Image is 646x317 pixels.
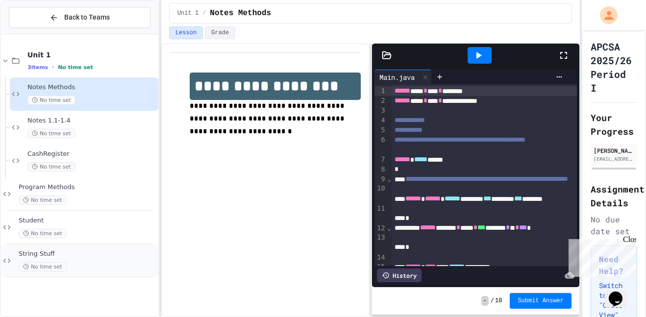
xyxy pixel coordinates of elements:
span: No time set [19,195,67,205]
div: 9 [374,174,387,184]
div: Main.java [374,70,432,84]
button: Back to Teams [9,7,150,28]
div: 12 [374,223,387,233]
div: 1 [374,86,387,96]
div: 13 [374,233,387,252]
h1: APCSA 2025/26 Period I [591,40,637,95]
iframe: chat widget [565,235,636,277]
div: 3 [374,106,387,116]
span: Back to Teams [64,12,110,23]
div: 4 [374,116,387,125]
span: Fold line [387,224,392,232]
span: Program Methods [19,183,156,192]
iframe: chat widget [605,278,636,307]
span: - [481,296,489,306]
span: 3 items [27,64,48,71]
button: Grade [205,26,235,39]
span: CashRegister [27,150,156,158]
button: Submit Answer [510,293,571,309]
span: No time set [27,96,75,105]
span: / [491,297,494,305]
span: / [202,9,206,17]
h2: Assignment Details [591,182,637,210]
span: No time set [19,229,67,238]
div: 10 [374,184,387,203]
span: Notes Methods [210,7,271,19]
span: String Stuff [19,250,156,258]
span: • [52,63,54,71]
div: 8 [374,165,387,174]
div: No due date set [591,214,637,237]
div: 15 [374,262,387,272]
span: Notes Methods [27,83,156,92]
div: [PERSON_NAME] [594,146,634,155]
div: [EMAIL_ADDRESS][DOMAIN_NAME] [594,155,634,163]
span: No time set [27,129,75,138]
div: My Account [590,4,620,26]
span: No time set [58,64,93,71]
button: Lesson [169,26,203,39]
span: Unit 1 [27,50,156,59]
span: Fold line [387,175,392,183]
span: No time set [27,162,75,171]
div: 2 [374,96,387,106]
span: Notes 1.1-1.4 [27,117,156,125]
h2: Your Progress [591,111,637,138]
span: Unit 1 [177,9,199,17]
span: Student [19,217,156,225]
span: 10 [495,297,502,305]
div: 14 [374,253,387,263]
div: History [377,268,422,282]
div: Main.java [374,72,420,82]
span: Submit Answer [518,297,564,305]
div: 6 [374,135,387,155]
div: 11 [374,204,387,223]
div: 5 [374,125,387,135]
div: 7 [374,155,387,165]
div: Chat with us now!Close [4,4,68,62]
span: No time set [19,262,67,271]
